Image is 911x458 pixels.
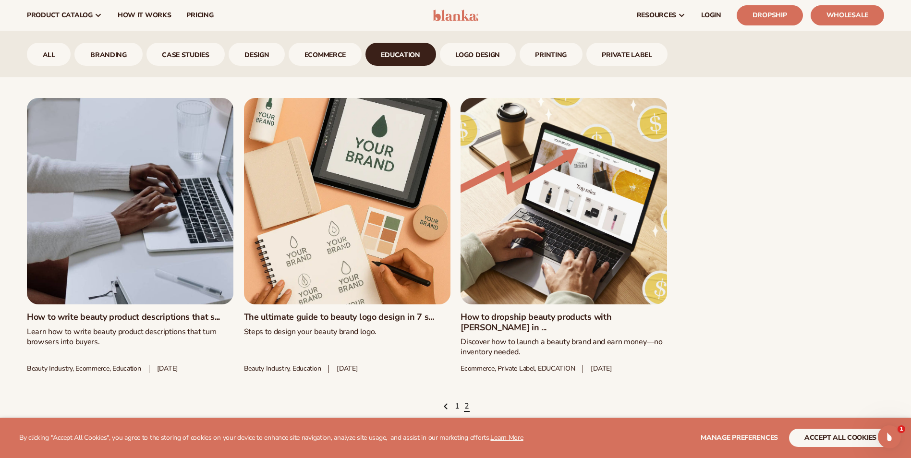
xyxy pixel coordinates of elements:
[19,434,523,442] p: By clicking "Accept All Cookies", you agree to the storing of cookies on your device to enhance s...
[637,12,676,19] span: resources
[490,433,523,442] a: Learn More
[186,12,213,19] span: pricing
[701,12,721,19] span: LOGIN
[74,43,142,66] div: 2 / 9
[898,425,905,433] span: 1
[244,312,450,323] a: The ultimate guide to beauty logo design in 7 s...
[146,43,225,66] div: 3 / 9
[229,43,285,66] a: design
[74,43,142,66] a: branding
[433,10,478,21] img: logo
[586,43,668,66] div: 9 / 9
[289,43,362,66] div: 5 / 9
[461,365,575,373] span: Ecommerce, Private Label, EDUCATION
[146,43,225,66] a: case studies
[27,43,71,66] a: All
[455,401,460,412] a: Page 1
[118,12,171,19] span: How It Works
[27,43,71,66] div: 1 / 9
[27,401,884,412] nav: Pagination
[586,43,668,66] a: Private Label
[811,5,884,25] a: Wholesale
[520,43,583,66] div: 8 / 9
[244,365,321,373] span: Beauty Industry, Education
[365,43,436,66] div: 6 / 9
[701,433,778,442] span: Manage preferences
[878,425,901,448] iframe: Intercom live chat
[440,43,516,66] a: logo design
[229,43,285,66] div: 4 / 9
[442,401,450,412] a: Previous page
[27,312,233,323] a: How to write beauty product descriptions that s...
[461,312,667,333] a: How to dropship beauty products with [PERSON_NAME] in ...
[365,43,436,66] a: Education
[789,429,892,447] button: accept all cookies
[701,429,778,447] button: Manage preferences
[464,401,469,412] a: Page 2
[737,5,803,25] a: Dropship
[520,43,583,66] a: printing
[27,365,141,373] span: Beauty Industry, Ecommerce, Education
[440,43,516,66] div: 7 / 9
[27,12,93,19] span: product catalog
[289,43,362,66] a: ecommerce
